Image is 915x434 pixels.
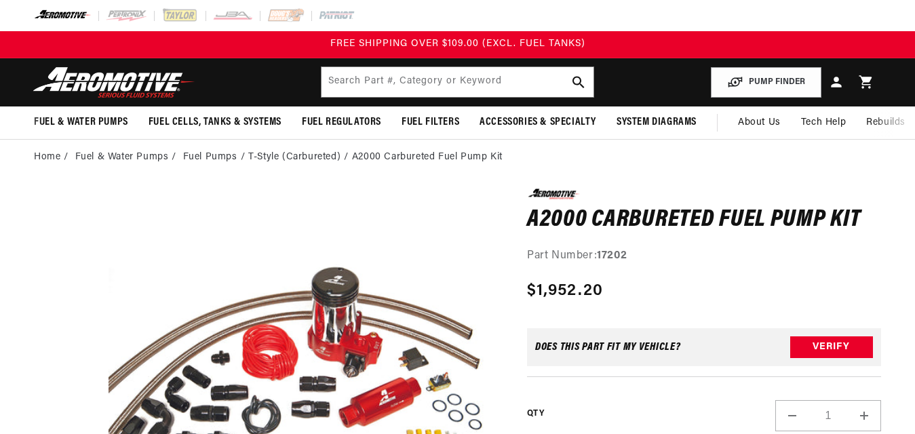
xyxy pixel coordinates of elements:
span: About Us [738,117,781,127]
h1: A2000 Carbureted Fuel Pump Kit [527,210,881,231]
input: Search by Part Number, Category or Keyword [322,67,593,97]
span: Fuel Filters [402,115,459,130]
span: Fuel Regulators [302,115,381,130]
label: QTY [527,408,544,420]
span: Rebuilds [866,115,906,130]
a: About Us [728,106,791,139]
li: A2000 Carbureted Fuel Pump Kit [352,150,503,165]
img: Aeromotive [29,66,199,98]
summary: Tech Help [791,106,856,139]
span: Accessories & Specialty [480,115,596,130]
li: T-Style (Carbureted) [248,150,352,165]
summary: Fuel & Water Pumps [24,106,138,138]
button: Verify [790,336,873,358]
strong: 17202 [597,250,627,261]
summary: Fuel Cells, Tanks & Systems [138,106,292,138]
summary: Fuel Filters [391,106,469,138]
button: PUMP FINDER [711,67,821,98]
span: Tech Help [801,115,846,130]
summary: Accessories & Specialty [469,106,606,138]
span: System Diagrams [617,115,697,130]
span: $1,952.20 [527,279,604,303]
nav: breadcrumbs [34,150,881,165]
div: Part Number: [527,248,881,265]
a: Fuel Pumps [183,150,237,165]
span: FREE SHIPPING OVER $109.00 (EXCL. FUEL TANKS) [330,39,585,49]
span: Fuel & Water Pumps [34,115,128,130]
summary: System Diagrams [606,106,707,138]
span: Fuel Cells, Tanks & Systems [149,115,281,130]
div: Does This part fit My vehicle? [535,342,681,353]
button: search button [564,67,593,97]
a: Home [34,150,60,165]
summary: Fuel Regulators [292,106,391,138]
a: Fuel & Water Pumps [75,150,169,165]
